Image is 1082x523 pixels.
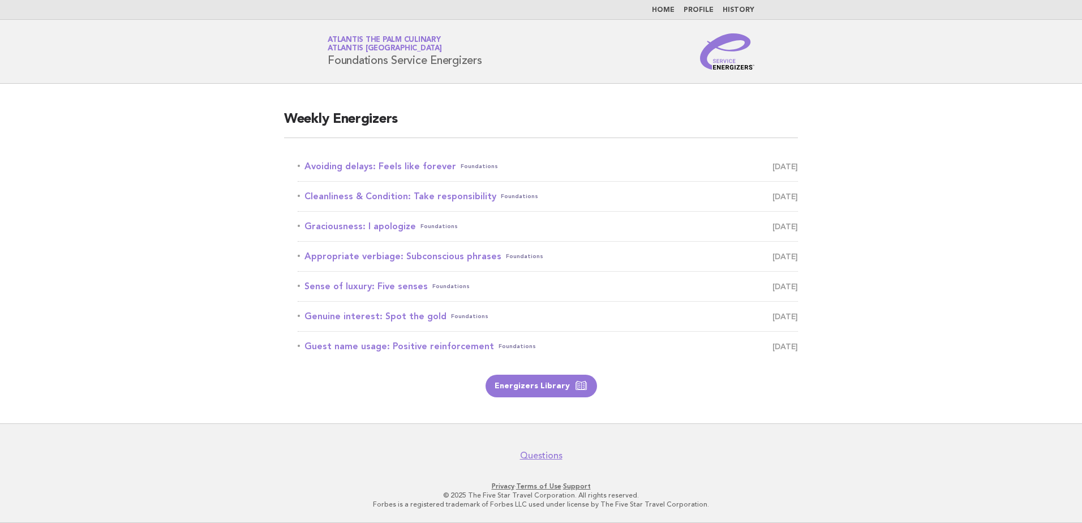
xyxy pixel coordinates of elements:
[772,248,798,264] span: [DATE]
[723,7,754,14] a: History
[652,7,675,14] a: Home
[501,188,538,204] span: Foundations
[195,491,887,500] p: © 2025 The Five Star Travel Corporation. All rights reserved.
[684,7,714,14] a: Profile
[451,308,488,324] span: Foundations
[298,218,798,234] a: Graciousness: I apologizeFoundations [DATE]
[461,158,498,174] span: Foundations
[432,278,470,294] span: Foundations
[420,218,458,234] span: Foundations
[284,110,798,138] h2: Weekly Energizers
[772,218,798,234] span: [DATE]
[486,375,597,397] a: Energizers Library
[298,188,798,204] a: Cleanliness & Condition: Take responsibilityFoundations [DATE]
[700,33,754,70] img: Service Energizers
[298,308,798,324] a: Genuine interest: Spot the goldFoundations [DATE]
[772,308,798,324] span: [DATE]
[563,482,591,490] a: Support
[772,188,798,204] span: [DATE]
[499,338,536,354] span: Foundations
[772,338,798,354] span: [DATE]
[516,482,561,490] a: Terms of Use
[328,36,442,52] a: Atlantis The Palm CulinaryAtlantis [GEOGRAPHIC_DATA]
[520,450,563,461] a: Questions
[195,482,887,491] p: · ·
[195,500,887,509] p: Forbes is a registered trademark of Forbes LLC used under license by The Five Star Travel Corpora...
[492,482,514,490] a: Privacy
[772,278,798,294] span: [DATE]
[506,248,543,264] span: Foundations
[298,278,798,294] a: Sense of luxury: Five sensesFoundations [DATE]
[328,45,442,53] span: Atlantis [GEOGRAPHIC_DATA]
[328,37,482,66] h1: Foundations Service Energizers
[298,158,798,174] a: Avoiding delays: Feels like foreverFoundations [DATE]
[772,158,798,174] span: [DATE]
[298,338,798,354] a: Guest name usage: Positive reinforcementFoundations [DATE]
[298,248,798,264] a: Appropriate verbiage: Subconscious phrasesFoundations [DATE]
